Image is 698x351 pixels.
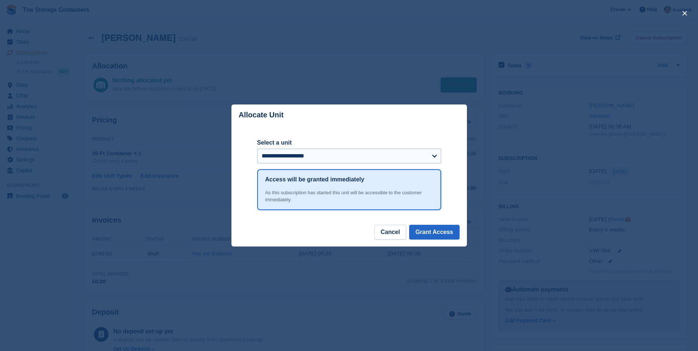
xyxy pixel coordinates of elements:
[257,138,441,147] label: Select a unit
[265,175,364,184] h1: Access will be granted immediately
[374,225,406,240] button: Cancel
[265,189,433,203] div: As this subscription has started this unit will be accessible to the customer immediately.
[679,7,691,19] button: close
[239,111,284,119] p: Allocate Unit
[409,225,460,240] button: Grant Access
